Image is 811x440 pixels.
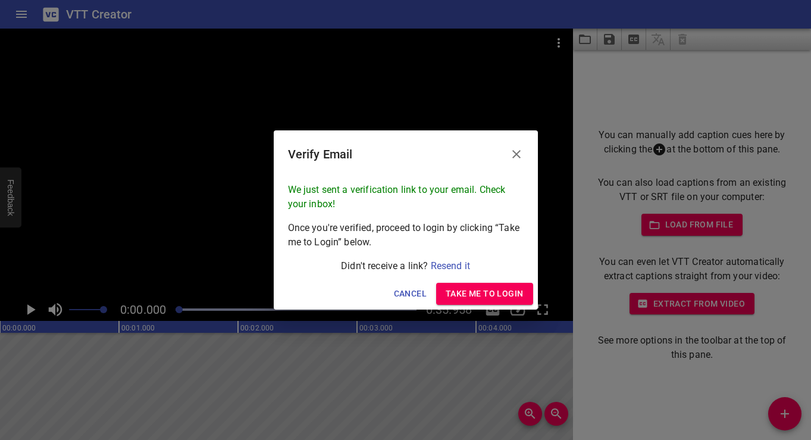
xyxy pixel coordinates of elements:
[436,283,533,305] button: Take me to Login
[502,140,531,168] button: Close
[389,283,431,305] button: Cancel
[288,183,524,211] p: We just sent a verification link to your email. Check your inbox!
[288,259,524,273] p: Didn't receive a link?
[446,286,523,301] span: Take me to Login
[394,286,427,301] span: Cancel
[288,145,353,164] h6: Verify Email
[431,260,470,272] a: Resend it
[288,221,524,249] p: Once you're verified, proceed to login by clicking “Take me to Login” below.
